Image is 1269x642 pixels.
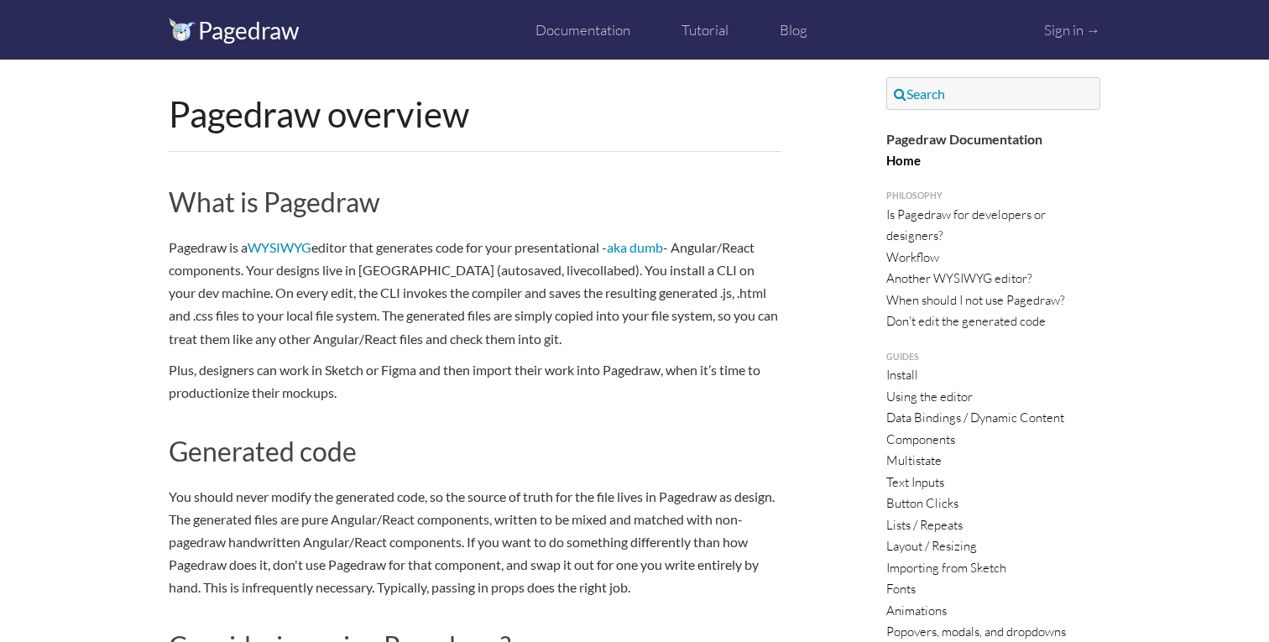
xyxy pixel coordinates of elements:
a: Text Inputs [886,474,944,490]
a: Sign in → [1044,21,1100,39]
a: aka dumb [607,239,663,255]
a: Animations [886,603,947,619]
a: Workflow [886,249,939,265]
a: Is Pagedraw for developers or designers? [886,206,1046,244]
p: Plus, designers can work in Sketch or Figma and then import their work into Pagedraw, when it’s t... [169,358,781,404]
a: Install [886,367,918,383]
a: Documentation [535,21,630,39]
strong: Pagedraw Documentation [886,131,1042,147]
a: Another WYSIWYG editor? [886,270,1032,286]
a: WYSIWYG [248,239,311,255]
a: Pagedraw [198,16,299,44]
a: Data Bindings / Dynamic Content [886,410,1064,425]
h2: Generated code [169,436,781,466]
h2: What is Pagedraw [169,187,781,217]
a: Button Clicks [886,495,958,511]
a: Layout / Resizing [886,538,977,554]
a: Lists / Repeats [886,517,963,533]
p: You should never modify the generated code, so the source of truth for the file lives in Pagedraw... [169,485,781,599]
a: Components [886,431,955,447]
a: Popovers, modals, and dropdowns [886,624,1066,639]
a: Search [886,77,1100,110]
a: Tutorial [681,21,728,39]
a: When should I not use Pagedraw? [886,292,1065,308]
a: Blog [780,21,807,39]
a: Importing from Sketch [886,560,1006,576]
a: Home [886,153,921,168]
a: Don't edit the generated code [886,313,1046,329]
a: Multistate [886,452,942,468]
a: Fonts [886,581,916,597]
a: Philosophy [886,189,1100,204]
p: Pagedraw is a editor that generates code for your presentational - - Angular/React components. Yo... [169,236,781,350]
img: logo_vectors.svg [169,18,196,41]
h1: Pagedraw overview [169,95,781,152]
a: Using the editor [886,389,973,405]
a: Guides [886,350,1100,365]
